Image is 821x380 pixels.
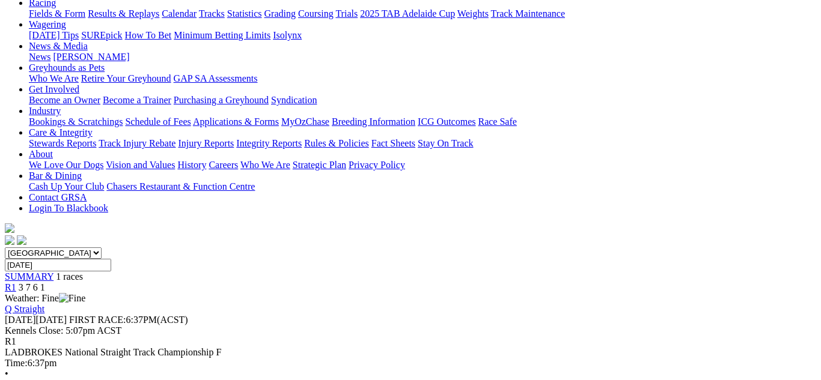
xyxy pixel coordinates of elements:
a: Care & Integrity [29,127,93,137]
a: R1 [5,282,16,292]
a: Race Safe [478,116,516,127]
a: ICG Outcomes [418,116,475,127]
a: Track Injury Rebate [99,138,175,148]
a: News & Media [29,41,88,51]
span: R1 [5,336,16,346]
a: Grading [264,8,296,19]
a: Calendar [162,8,197,19]
a: Industry [29,106,61,116]
span: FIRST RACE: [69,315,126,325]
input: Select date [5,259,111,271]
a: History [177,160,206,170]
a: Wagering [29,19,66,29]
a: GAP SA Assessments [174,73,258,83]
a: Fact Sheets [371,138,415,148]
a: Syndication [271,95,317,105]
a: About [29,149,53,159]
a: Track Maintenance [491,8,565,19]
a: Careers [209,160,238,170]
a: Bookings & Scratchings [29,116,123,127]
a: Bar & Dining [29,170,82,181]
a: Q Straight [5,304,44,314]
a: [PERSON_NAME] [53,52,129,62]
img: twitter.svg [17,235,26,245]
div: News & Media [29,52,816,62]
a: Stay On Track [418,138,473,148]
img: facebook.svg [5,235,14,245]
span: Time: [5,358,28,368]
a: Results & Replays [88,8,159,19]
span: Weather: Fine [5,293,85,303]
span: 1 races [56,271,83,282]
a: Statistics [227,8,262,19]
a: Retire Your Greyhound [81,73,171,83]
a: Injury Reports [178,138,234,148]
a: Who We Are [240,160,290,170]
a: Applications & Forms [193,116,279,127]
a: SUREpick [81,30,122,40]
a: Weights [457,8,489,19]
a: Stewards Reports [29,138,96,148]
a: News [29,52,50,62]
a: Become a Trainer [103,95,171,105]
a: Vision and Values [106,160,175,170]
span: [DATE] [5,315,36,325]
a: Schedule of Fees [125,116,191,127]
a: Fields & Form [29,8,85,19]
div: Bar & Dining [29,181,816,192]
a: Minimum Betting Limits [174,30,270,40]
div: Get Involved [29,95,816,106]
a: Isolynx [273,30,302,40]
a: MyOzChase [281,116,329,127]
a: 2025 TAB Adelaide Cup [360,8,455,19]
a: Contact GRSA [29,192,87,202]
a: How To Bet [125,30,172,40]
div: About [29,160,816,170]
a: Coursing [298,8,334,19]
div: Care & Integrity [29,138,816,149]
a: Chasers Restaurant & Function Centre [106,181,255,192]
a: Strategic Plan [293,160,346,170]
a: Purchasing a Greyhound [174,95,269,105]
img: logo-grsa-white.png [5,223,14,233]
div: Kennels Close: 5:07pm ACST [5,325,816,336]
a: Cash Up Your Club [29,181,104,192]
a: Privacy Policy [349,160,405,170]
a: Get Involved [29,84,79,94]
a: Rules & Policies [304,138,369,148]
a: Tracks [199,8,225,19]
a: Integrity Reports [236,138,302,148]
a: Login To Blackbook [29,203,108,213]
span: [DATE] [5,315,67,325]
span: 6:37PM(ACST) [69,315,188,325]
div: Greyhounds as Pets [29,73,816,84]
a: Become an Owner [29,95,100,105]
span: • [5,369,8,379]
div: Wagering [29,30,816,41]
span: 3 7 6 1 [19,282,45,292]
div: 6:37pm [5,358,816,369]
a: Breeding Information [332,116,415,127]
div: LADBROKES National Straight Track Championship F [5,347,816,358]
a: Greyhounds as Pets [29,62,105,73]
a: Trials [335,8,358,19]
div: Racing [29,8,816,19]
a: SUMMARY [5,271,53,282]
a: We Love Our Dogs [29,160,103,170]
a: Who We Are [29,73,79,83]
img: Fine [59,293,85,304]
a: [DATE] Tips [29,30,79,40]
div: Industry [29,116,816,127]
